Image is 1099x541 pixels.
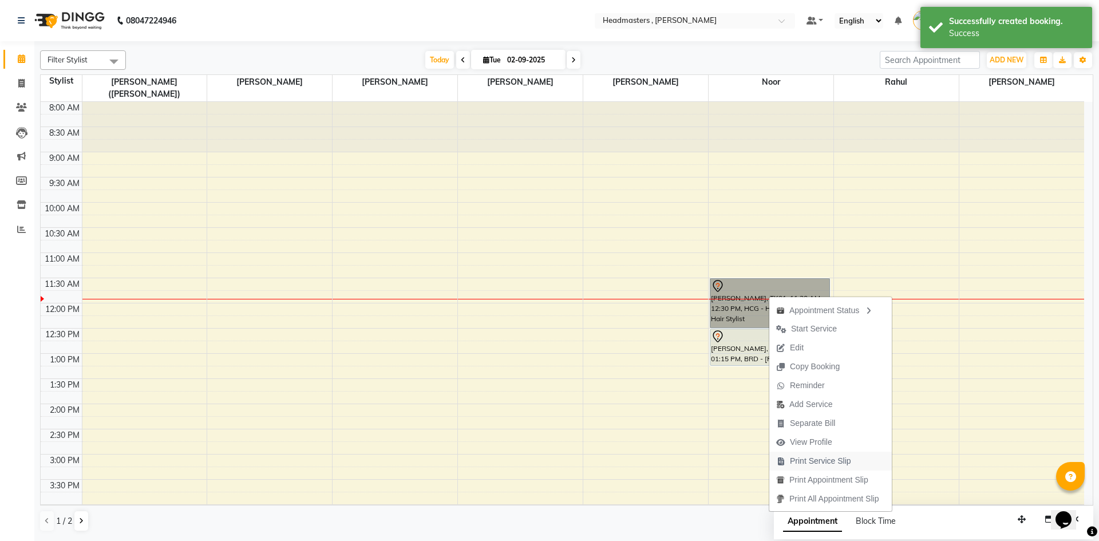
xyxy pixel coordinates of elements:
[990,56,1023,64] span: ADD NEW
[207,75,332,89] span: [PERSON_NAME]
[504,52,561,69] input: 2025-09-02
[880,51,980,69] input: Search Appointment
[710,329,829,365] div: [PERSON_NAME], TK01, 12:30 PM-01:15 PM, BRD - [PERSON_NAME]
[48,354,82,366] div: 1:00 PM
[333,75,457,89] span: [PERSON_NAME]
[41,75,82,87] div: Stylist
[29,5,108,37] img: logo
[42,253,82,265] div: 11:00 AM
[47,152,82,164] div: 9:00 AM
[425,51,454,69] span: Today
[43,329,82,341] div: 12:30 PM
[790,361,840,373] span: Copy Booking
[42,228,82,240] div: 10:30 AM
[913,10,933,30] img: Pramod gupta(shaurya)
[48,404,82,416] div: 2:00 PM
[789,398,832,410] span: Add Service
[1051,495,1088,530] iframe: chat widget
[47,127,82,139] div: 8:30 AM
[42,203,82,215] div: 10:00 AM
[790,380,825,392] span: Reminder
[776,306,785,315] img: apt_status.png
[48,379,82,391] div: 1:30 PM
[789,493,879,505] span: Print All Appointment Slip
[47,177,82,189] div: 9:30 AM
[56,515,72,527] span: 1 / 2
[48,455,82,467] div: 3:00 PM
[790,436,832,448] span: View Profile
[126,5,176,37] b: 08047224946
[959,75,1084,89] span: [PERSON_NAME]
[856,516,896,526] span: Block Time
[47,102,82,114] div: 8:00 AM
[834,75,959,89] span: Rahul
[48,429,82,441] div: 2:30 PM
[769,300,892,319] div: Appointment Status
[583,75,708,89] span: [PERSON_NAME]
[790,455,851,467] span: Print Service Slip
[791,323,837,335] span: Start Service
[789,474,868,486] span: Print Appointment Slip
[776,400,785,409] img: add-service.png
[48,55,88,64] span: Filter Stylist
[43,303,82,315] div: 12:00 PM
[949,27,1084,40] div: Success
[480,56,504,64] span: Tue
[987,52,1026,68] button: ADD NEW
[48,480,82,492] div: 3:30 PM
[776,476,785,484] img: printapt.png
[458,75,583,89] span: [PERSON_NAME]
[949,15,1084,27] div: Successfully created booking.
[776,495,785,503] img: printall.png
[42,278,82,290] div: 11:30 AM
[709,75,833,89] span: Noor
[82,75,207,101] span: [PERSON_NAME]([PERSON_NAME])
[48,505,82,517] div: 4:00 PM
[790,417,835,429] span: Separate Bill
[783,511,842,532] span: Appointment
[790,342,804,354] span: Edit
